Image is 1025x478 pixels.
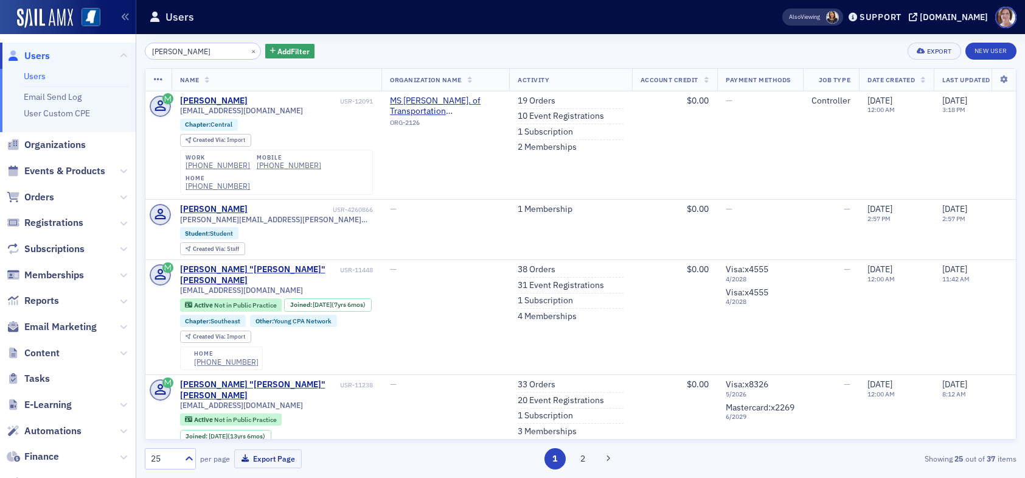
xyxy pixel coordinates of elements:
[180,227,239,239] div: Student:
[390,76,462,84] span: Organization Name
[867,105,895,114] time: 12:00 AM
[340,381,373,389] div: USR-11238
[518,410,573,421] a: 1 Subscription
[180,106,303,115] span: [EMAIL_ADDRESS][DOMAIN_NAME]
[17,9,73,28] img: SailAMX
[518,142,577,153] a: 2 Memberships
[726,203,732,214] span: —
[284,298,372,312] div: Joined: 2018-02-13 00:00:00
[24,269,84,282] span: Memberships
[518,204,572,215] a: 1 Membership
[7,164,105,178] a: Events & Products
[726,390,794,398] span: 5 / 2026
[942,275,970,283] time: 11:42 AM
[193,246,239,253] div: Staff
[811,96,850,107] div: Controller
[214,301,277,309] span: Not in Public Practice
[518,426,577,437] a: 3 Memberships
[165,10,194,24] h1: Users
[687,264,709,275] span: $0.00
[24,108,90,119] a: User Custom CPE
[193,332,227,340] span: Created Via :
[185,317,240,325] a: Chapter:Southeast
[726,76,791,84] span: Payment Methods
[185,229,210,237] span: Student :
[24,216,83,230] span: Registrations
[255,317,274,325] span: Other :
[7,398,72,412] a: E-Learning
[186,175,250,182] div: home
[390,119,501,131] div: ORG-2126
[942,390,966,398] time: 8:12 AM
[180,264,338,286] a: [PERSON_NAME] "[PERSON_NAME]" [PERSON_NAME]
[180,379,338,401] div: [PERSON_NAME] "[PERSON_NAME]" [PERSON_NAME]
[7,346,60,360] a: Content
[24,242,85,256] span: Subscriptions
[24,450,59,463] span: Finance
[24,49,50,63] span: Users
[194,350,259,357] div: home
[180,242,245,255] div: Created Via: Staff
[867,264,892,275] span: [DATE]
[7,49,50,63] a: Users
[518,379,555,390] a: 33 Orders
[544,448,566,469] button: 1
[726,298,794,306] span: 4 / 2028
[180,430,271,443] div: Joined: 2012-03-01 00:00:00
[313,301,366,309] div: (7yrs 6mos)
[180,413,282,426] div: Active: Active: Not in Public Practice
[186,161,250,170] a: [PHONE_NUMBER]
[255,317,332,325] a: Other:Young CPA Network
[641,76,698,84] span: Account Credit
[180,401,303,410] span: [EMAIL_ADDRESS][DOMAIN_NAME]
[186,432,209,440] span: Joined :
[180,215,374,224] span: [PERSON_NAME][EMAIL_ADDRESS][PERSON_NAME][DOMAIN_NAME]
[185,120,210,128] span: Chapter :
[867,76,915,84] span: Date Created
[257,161,321,170] div: [PHONE_NUMBER]
[257,154,321,161] div: mobile
[942,214,965,223] time: 2:57 PM
[151,452,178,465] div: 25
[927,48,952,55] div: Export
[909,13,992,21] button: [DOMAIN_NAME]
[248,45,259,56] button: ×
[826,11,839,24] span: Noma Burge
[687,379,709,390] span: $0.00
[572,448,593,469] button: 2
[518,295,573,306] a: 1 Subscription
[867,214,891,223] time: 2:57 PM
[7,320,97,334] a: Email Marketing
[726,287,768,298] span: Visa : x4555
[7,138,86,152] a: Organizations
[867,390,895,398] time: 12:00 AM
[518,264,555,275] a: 38 Orders
[953,453,965,464] strong: 25
[518,127,573,138] a: 1 Subscription
[390,264,397,275] span: —
[24,372,50,385] span: Tasks
[185,415,276,423] a: Active Not in Public Practice
[277,46,310,57] span: Add Filter
[180,204,248,215] div: [PERSON_NAME]
[340,266,373,274] div: USR-11448
[193,136,227,144] span: Created Via :
[185,301,276,309] a: Active Not in Public Practice
[209,432,228,440] span: [DATE]
[24,164,105,178] span: Events & Products
[844,203,850,214] span: —
[193,334,245,340] div: Import
[867,379,892,390] span: [DATE]
[726,264,768,275] span: Visa : x4555
[180,298,282,312] div: Active: Active: Not in Public Practice
[942,264,967,275] span: [DATE]
[290,301,313,309] span: Joined :
[789,13,801,21] div: Also
[390,96,501,117] a: MS [PERSON_NAME]. of Transportation ([GEOGRAPHIC_DATA], [GEOGRAPHIC_DATA])
[24,91,82,102] a: Email Send Log
[194,357,259,367] div: [PHONE_NUMBER]
[726,413,794,421] span: 6 / 2029
[518,76,549,84] span: Activity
